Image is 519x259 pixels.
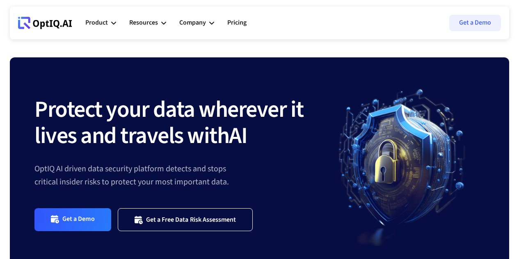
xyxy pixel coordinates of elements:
[179,11,214,35] div: Company
[34,208,111,231] a: Get a Demo
[146,216,236,224] div: Get a Free Data Risk Assessment
[62,215,95,224] div: Get a Demo
[229,120,247,152] strong: AI
[449,15,501,31] a: Get a Demo
[85,11,116,35] div: Product
[34,93,304,152] strong: Protect your data wherever it lives and travels with
[18,11,72,35] a: Webflow Homepage
[227,11,247,35] a: Pricing
[85,17,108,28] div: Product
[34,162,320,189] div: OptIQ AI driven data security platform detects and stops critical insider risks to protect your m...
[179,17,206,28] div: Company
[129,17,158,28] div: Resources
[118,208,253,231] a: Get a Free Data Risk Assessment
[129,11,166,35] div: Resources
